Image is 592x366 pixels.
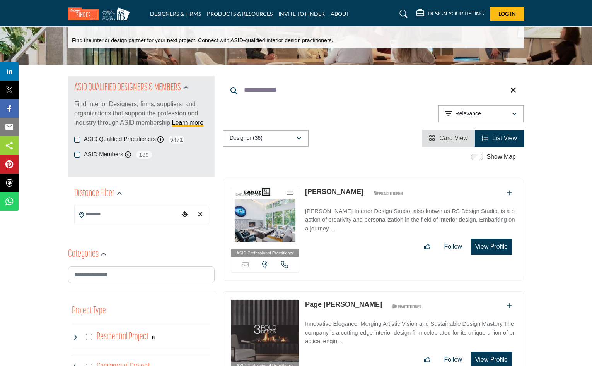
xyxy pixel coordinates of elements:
[305,301,382,308] a: Page [PERSON_NAME]
[179,206,191,223] div: Choose your current location
[68,7,134,20] img: Site Logo
[482,135,517,141] a: View List
[68,247,99,261] h2: Categories
[278,10,325,17] a: INVITE TO FINDER
[305,207,516,233] p: [PERSON_NAME] Interior Design Studio, also known as RS Design Studio, is a bastion of creativity ...
[236,250,293,256] span: ASID Professional Practitioner
[68,266,215,283] input: Search Category
[72,304,106,318] button: Project Type
[419,239,435,254] button: Like listing
[439,239,467,254] button: Follow
[231,187,299,249] img: Randy Shingledecker
[150,10,201,17] a: DESIGNERS & FIRMS
[371,189,406,198] img: ASID Qualified Practitioners Badge Icon
[84,135,156,144] label: ASID Qualified Practitioners
[172,119,204,126] a: Learn more
[486,152,516,162] label: Show Map
[331,10,349,17] a: ABOUT
[231,300,299,362] img: Page Gandy
[86,334,92,340] input: Select Residential Project checkbox
[428,10,484,17] h5: DESIGN YOUR LISTING
[75,207,179,222] input: Search Location
[392,8,413,20] a: Search
[135,150,153,160] span: 189
[305,187,363,197] p: Randy Shingledecker
[507,190,512,196] a: Add To List
[439,135,468,141] span: Card View
[490,7,524,21] button: Log In
[152,335,155,340] b: 8
[438,105,524,122] button: Relevance
[305,299,382,310] p: Page Gandy
[492,135,517,141] span: List View
[168,135,185,144] span: 5471
[223,81,524,100] input: Search Keyword
[416,9,484,19] div: DESIGN YOUR LISTING
[305,188,363,196] a: [PERSON_NAME]
[305,320,516,346] p: Innovative Elegance: Merging Artistic Vision and Sustainable Design Mastery The company is a cutt...
[194,206,206,223] div: Clear search location
[152,333,155,340] div: 8 Results For Residential Project
[97,330,149,344] h4: Residential Project: Types of projects range from simple residential renovations to highly comple...
[422,130,475,147] li: Card View
[74,152,80,158] input: ASID Members checkbox
[475,130,524,147] li: List View
[305,315,516,346] a: Innovative Elegance: Merging Artistic Vision and Sustainable Design Mastery The company is a cutt...
[456,110,481,118] p: Relevance
[389,301,424,311] img: ASID Qualified Practitioners Badge Icon
[305,202,516,233] a: [PERSON_NAME] Interior Design Studio, also known as RS Design Studio, is a bastion of creativity ...
[74,137,80,143] input: ASID Qualified Practitioners checkbox
[471,239,512,255] button: View Profile
[207,10,273,17] a: PRODUCTS & RESOURCES
[498,10,516,17] span: Log In
[74,100,208,127] p: Find Interior Designers, firms, suppliers, and organizations that support the profession and indu...
[231,187,299,257] a: ASID Professional Practitioner
[507,302,512,309] a: Add To List
[74,81,181,95] h2: ASID QUALIFIED DESIGNERS & MEMBERS
[429,135,468,141] a: View Card
[74,187,114,201] h2: Distance Filter
[230,134,263,142] p: Designer (36)
[72,37,333,45] p: Find the interior design partner for your next project. Connect with ASID-qualified interior desi...
[223,130,309,147] button: Designer (36)
[84,150,123,159] label: ASID Members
